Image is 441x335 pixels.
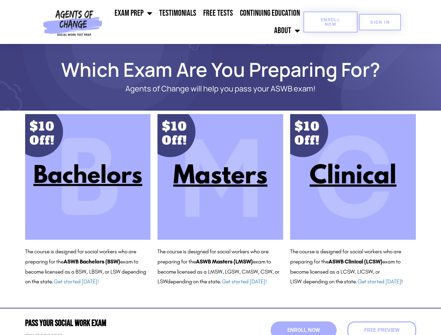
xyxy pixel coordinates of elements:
[222,278,267,285] a: Get started [DATE]!
[358,278,401,285] a: Get started [DATE]
[370,20,390,24] span: SIGN IN
[196,258,253,265] b: ASWB Masters (LMSW)
[200,5,236,22] a: Free Tests
[329,258,382,265] b: ASWB Clinical (LCSW)
[236,5,303,22] a: Continuing Education
[356,278,403,285] span: . !
[271,22,303,39] a: About
[156,5,200,22] a: Testimonials
[290,247,416,287] p: The course is designed for social workers who are preparing for the exam to become licensed as a ...
[287,328,320,333] span: Enroll Now
[22,61,420,77] h1: Which Exam Are You Preparing For?
[25,247,151,287] p: The course is designed for social workers who are preparing for the exam to become licensed as a ...
[105,5,303,39] nav: Menu
[315,17,346,27] span: Enroll Now
[364,328,399,333] span: Free Preview
[157,247,283,287] p: The course is designed for social workers who are preparing for the exam to become licensed as a ...
[25,319,217,328] h2: Pass Your Social Work Exam
[64,258,120,265] b: ASWB Bachelors (BSW)
[50,84,392,93] p: Agents of Change will help you pass your ASWB exam!
[167,278,267,285] span: depending on the state.
[303,12,358,32] a: Enroll Now
[359,14,401,30] a: SIGN IN
[303,278,356,285] span: depending on the state
[111,5,156,22] a: Exam Prep
[54,278,99,285] a: Get started [DATE]!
